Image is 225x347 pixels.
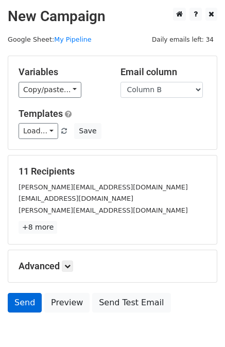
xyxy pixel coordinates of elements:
[148,36,217,43] a: Daily emails left: 34
[174,298,225,347] div: Widget de chat
[8,8,217,25] h2: New Campaign
[19,195,133,202] small: [EMAIL_ADDRESS][DOMAIN_NAME]
[19,221,57,234] a: +8 more
[19,123,58,139] a: Load...
[54,36,92,43] a: My Pipeline
[74,123,101,139] button: Save
[19,82,81,98] a: Copy/paste...
[8,293,42,313] a: Send
[174,298,225,347] iframe: Chat Widget
[19,261,206,272] h5: Advanced
[19,66,105,78] h5: Variables
[92,293,170,313] a: Send Test Email
[19,108,63,119] a: Templates
[19,183,188,191] small: [PERSON_NAME][EMAIL_ADDRESS][DOMAIN_NAME]
[19,166,206,177] h5: 11 Recipients
[19,206,188,214] small: [PERSON_NAME][EMAIL_ADDRESS][DOMAIN_NAME]
[148,34,217,45] span: Daily emails left: 34
[44,293,90,313] a: Preview
[8,36,92,43] small: Google Sheet:
[120,66,207,78] h5: Email column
